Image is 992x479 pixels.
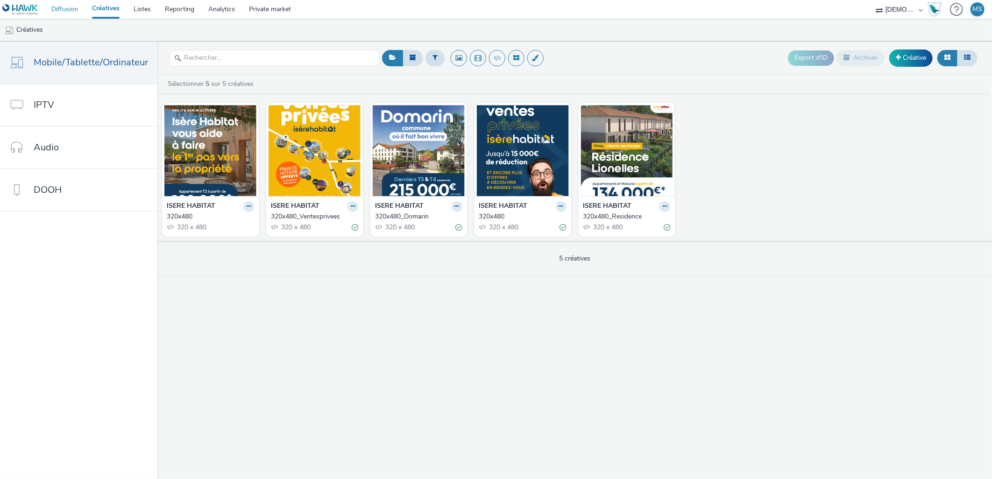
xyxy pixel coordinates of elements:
[788,50,834,65] button: Export d'ID
[167,212,250,221] div: 320x480
[375,212,462,221] a: 320x480_Domarin
[352,222,358,232] div: Valide
[167,212,254,221] a: 320x480
[479,212,567,221] a: 320x480
[836,50,885,66] button: Archiver
[560,222,567,232] div: Valide
[593,223,623,232] span: 320 x 480
[375,201,424,212] strong: ISERE HABITAT
[583,201,632,212] strong: ISERE HABITAT
[34,183,62,197] span: DOOH
[477,105,569,196] img: 320x480 visual
[384,223,415,232] span: 320 x 480
[34,98,54,112] span: IPTV
[170,50,380,66] input: Rechercher...
[34,56,148,69] span: Mobile/Tablette/Ordinateur
[957,50,978,66] button: Liste
[664,222,670,232] div: Valide
[167,79,257,88] a: Sélectionner sur 5 créatives
[5,26,14,35] img: mobile
[2,4,38,15] img: undefined Logo
[373,105,465,196] img: 320x480_Domarin visual
[271,212,358,221] a: 320x480_Ventesprivees
[164,105,256,196] img: 320x480 visual
[176,223,206,232] span: 320 x 480
[489,223,519,232] span: 320 x 480
[583,212,667,221] div: 320x480_Residence
[271,201,319,212] strong: ISERE HABITAT
[889,49,933,66] a: Créative
[559,254,590,263] span: 5 créatives
[973,2,983,16] div: MS
[928,2,945,17] a: Hawk Academy
[479,212,563,221] div: 320x480
[271,212,354,221] div: 320x480_Ventesprivees
[928,2,942,17] img: Hawk Academy
[479,201,528,212] strong: ISERE HABITAT
[34,141,59,154] span: Audio
[167,201,215,212] strong: ISERE HABITAT
[581,105,673,196] img: 320x480_Residence visual
[456,222,462,232] div: Valide
[280,223,311,232] span: 320 x 480
[937,50,957,66] button: Grille
[269,105,361,196] img: 320x480_Ventesprivees visual
[583,212,671,221] a: 320x480_Residence
[375,212,459,221] div: 320x480_Domarin
[205,79,209,88] strong: 5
